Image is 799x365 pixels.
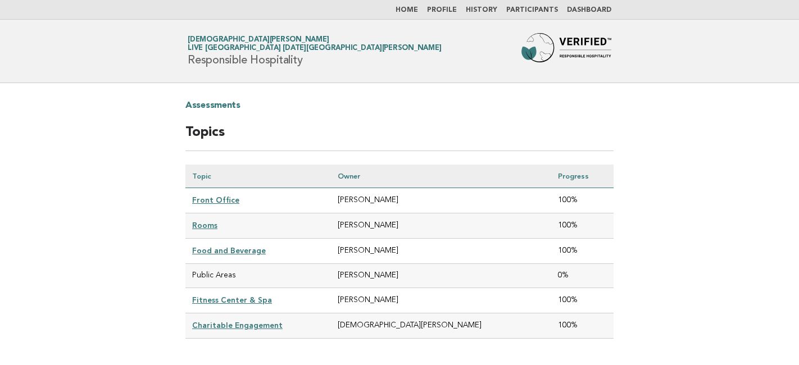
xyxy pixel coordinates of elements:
[567,7,611,13] a: Dashboard
[551,239,614,264] td: 100%
[331,264,551,288] td: [PERSON_NAME]
[188,36,441,66] h1: Responsible Hospitality
[331,239,551,264] td: [PERSON_NAME]
[185,97,240,115] a: Assessments
[331,188,551,213] td: [PERSON_NAME]
[331,288,551,313] td: [PERSON_NAME]
[551,264,614,288] td: 0%
[192,321,283,330] a: Charitable Engagement
[185,165,331,188] th: Topic
[192,295,272,304] a: Fitness Center & Spa
[466,7,497,13] a: History
[192,195,239,204] a: Front Office
[185,124,614,151] h2: Topics
[427,7,457,13] a: Profile
[506,7,558,13] a: Participants
[551,213,614,239] td: 100%
[551,288,614,313] td: 100%
[331,165,551,188] th: Owner
[188,36,441,52] a: [DEMOGRAPHIC_DATA][PERSON_NAME]Live [GEOGRAPHIC_DATA] [DATE][GEOGRAPHIC_DATA][PERSON_NAME]
[551,313,614,339] td: 100%
[331,213,551,239] td: [PERSON_NAME]
[192,246,266,255] a: Food and Beverage
[396,7,418,13] a: Home
[192,221,217,230] a: Rooms
[185,264,331,288] td: Public Areas
[521,33,611,69] img: Forbes Travel Guide
[188,45,441,52] span: Live [GEOGRAPHIC_DATA] [DATE][GEOGRAPHIC_DATA][PERSON_NAME]
[551,188,614,213] td: 100%
[331,313,551,339] td: [DEMOGRAPHIC_DATA][PERSON_NAME]
[551,165,614,188] th: Progress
